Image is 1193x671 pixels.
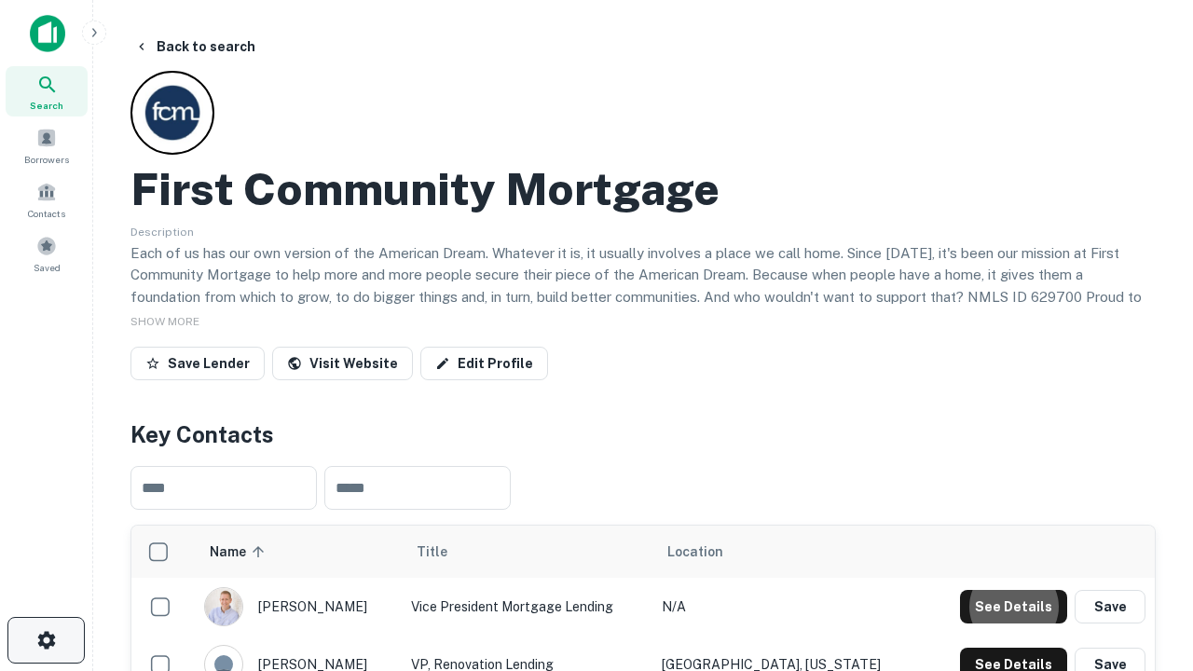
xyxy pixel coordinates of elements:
[402,526,652,578] th: Title
[6,228,88,279] a: Saved
[272,347,413,380] a: Visit Website
[1100,462,1193,552] iframe: Chat Widget
[417,541,472,563] span: Title
[30,98,63,113] span: Search
[210,541,270,563] span: Name
[652,526,923,578] th: Location
[652,578,923,636] td: N/A
[130,315,199,328] span: SHOW MORE
[130,162,720,216] h2: First Community Mortgage
[127,30,263,63] button: Back to search
[34,260,61,275] span: Saved
[6,174,88,225] a: Contacts
[667,541,723,563] span: Location
[130,242,1156,330] p: Each of us has our own version of the American Dream. Whatever it is, it usually involves a place...
[130,418,1156,451] h4: Key Contacts
[28,206,65,221] span: Contacts
[960,590,1067,623] button: See Details
[6,66,88,116] a: Search
[130,347,265,380] button: Save Lender
[130,226,194,239] span: Description
[195,526,402,578] th: Name
[205,588,242,625] img: 1520878720083
[24,152,69,167] span: Borrowers
[420,347,548,380] a: Edit Profile
[402,578,652,636] td: Vice President Mortgage Lending
[6,120,88,171] a: Borrowers
[204,587,392,626] div: [PERSON_NAME]
[30,15,65,52] img: capitalize-icon.png
[1075,590,1145,623] button: Save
